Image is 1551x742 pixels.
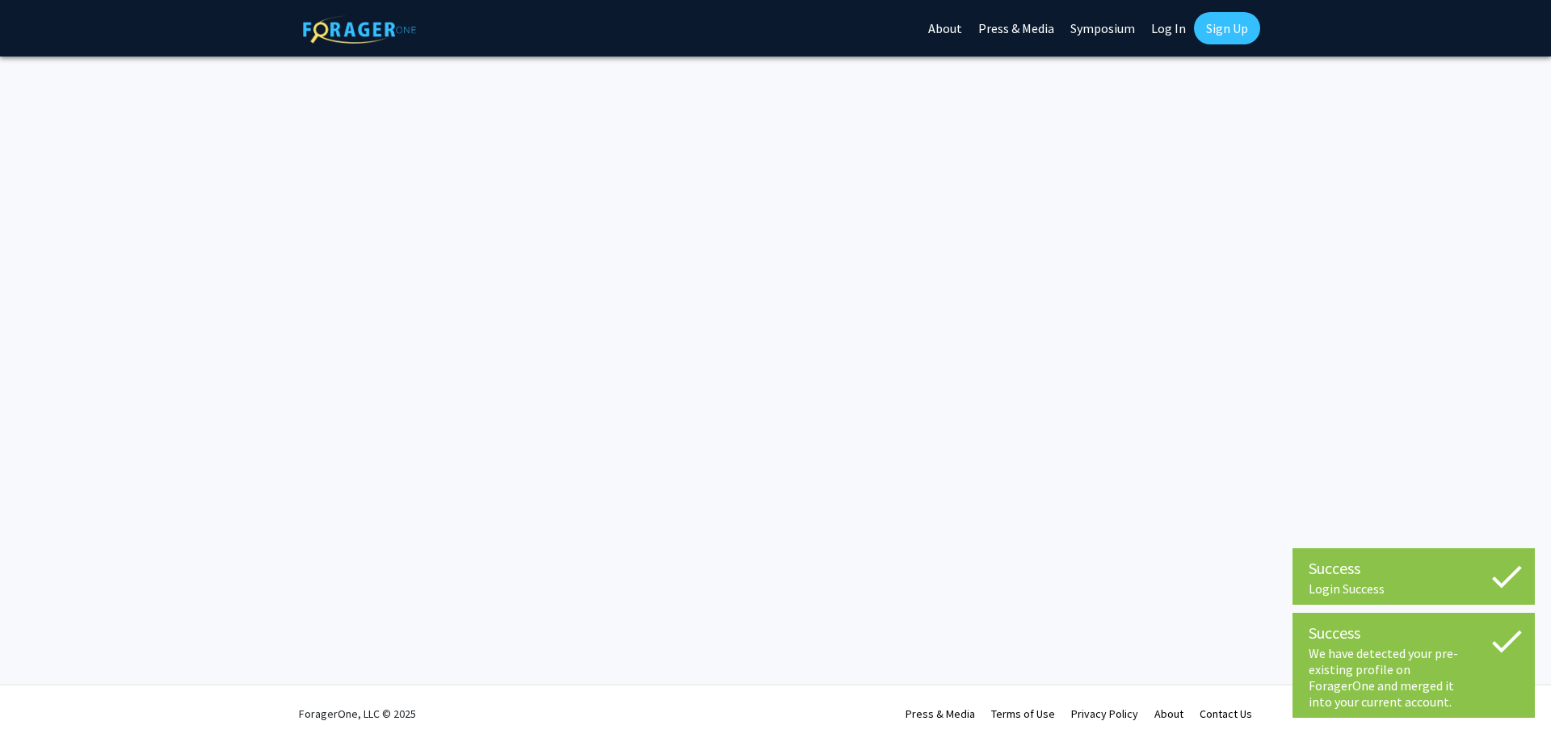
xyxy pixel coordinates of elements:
a: Press & Media [906,706,975,721]
img: ForagerOne Logo [303,15,416,44]
a: Privacy Policy [1071,706,1138,721]
div: We have detected your pre-existing profile on ForagerOne and merged it into your current account. [1309,645,1519,710]
a: About [1154,706,1183,721]
div: Login Success [1309,581,1519,597]
a: Sign Up [1194,12,1260,44]
div: Success [1309,621,1519,645]
a: Terms of Use [991,706,1055,721]
div: Success [1309,556,1519,581]
a: Contact Us [1200,706,1252,721]
div: ForagerOne, LLC © 2025 [299,685,416,742]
